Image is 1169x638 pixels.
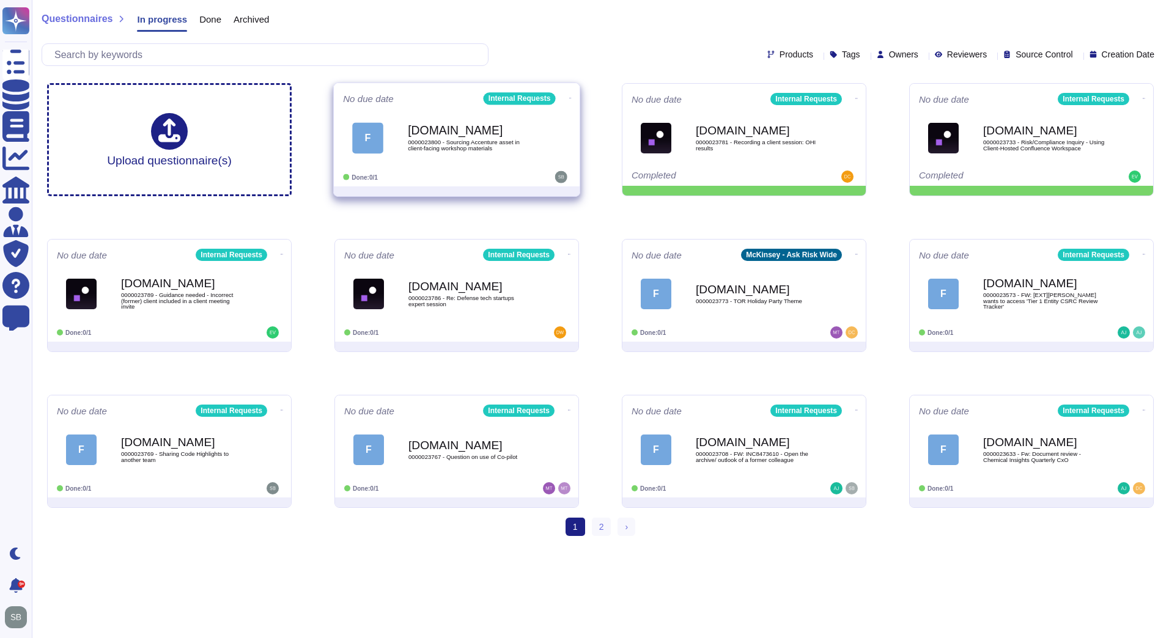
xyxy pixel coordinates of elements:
[1058,93,1129,105] div: Internal Requests
[353,279,384,309] img: Logo
[343,94,394,103] span: No due date
[846,482,858,494] img: user
[18,581,25,588] div: 9+
[841,170,854,183] img: user
[927,329,953,336] span: Done: 0/1
[983,451,1105,463] span: 0000023633 - Fw: Document review - Chemical Insights Quarterly CxO
[196,405,267,417] div: Internal Requests
[66,435,97,465] div: F
[121,451,243,463] span: 0000023769 - Sharing Code Highlights to another team
[1102,50,1154,59] span: Creation Date
[1058,249,1129,261] div: Internal Requests
[199,15,221,24] span: Done
[1133,482,1145,494] img: user
[57,251,107,260] span: No due date
[592,518,611,536] a: 2
[1016,50,1072,59] span: Source Control
[947,50,987,59] span: Reviewers
[57,406,107,416] span: No due date
[5,606,27,628] img: user
[408,280,531,292] b: [DOMAIN_NAME]
[842,50,860,59] span: Tags
[889,50,918,59] span: Owners
[632,170,781,183] div: Completed
[66,279,97,309] img: Logo
[641,123,671,153] img: Logo
[696,436,818,448] b: [DOMAIN_NAME]
[632,251,682,260] span: No due date
[352,174,378,180] span: Done: 0/1
[1118,326,1130,339] img: user
[919,170,1069,183] div: Completed
[640,329,666,336] span: Done: 0/1
[928,123,959,153] img: Logo
[48,44,488,65] input: Search by keywords
[983,292,1105,310] span: 0000023573 - FW: [EXT][PERSON_NAME] wants to access 'Tier 1 Entity CSRC Review Tracker'
[137,15,187,24] span: In progress
[830,482,843,494] img: user
[121,436,243,448] b: [DOMAIN_NAME]
[1133,326,1145,339] img: user
[267,482,279,494] img: user
[65,329,91,336] span: Done: 0/1
[408,295,531,307] span: 0000023786 - Re: Defense tech startups expert session
[353,329,378,336] span: Done: 0/1
[696,298,818,304] span: 0000023773 - TOR Holiday Party Theme
[2,604,35,631] button: user
[696,284,818,295] b: [DOMAIN_NAME]
[42,14,112,24] span: Questionnaires
[770,405,842,417] div: Internal Requests
[641,435,671,465] div: F
[483,405,555,417] div: Internal Requests
[696,451,818,463] span: 0000023708 - FW: INC8473610 - Open the archive/ outlook of a former colleague
[484,92,556,105] div: Internal Requests
[632,406,682,416] span: No due date
[983,436,1105,448] b: [DOMAIN_NAME]
[919,95,969,104] span: No due date
[107,113,232,166] div: Upload questionnaire(s)
[408,139,531,151] span: 0000023800 - Sourcing Accenture asset in client-facing workshop materials
[919,406,969,416] span: No due date
[408,125,531,136] b: [DOMAIN_NAME]
[344,406,394,416] span: No due date
[1129,170,1141,183] img: user
[566,518,585,536] span: 1
[1118,482,1130,494] img: user
[983,139,1105,151] span: 0000023733 - Risk/Compliance Inquiry - Using Client-Hosted Confluence Workspace
[196,249,267,261] div: Internal Requests
[121,277,243,289] b: [DOMAIN_NAME]
[555,171,567,183] img: user
[121,292,243,310] span: 0000023789 - Guidance needed - Incorrect (former) client included in a client meeting invite
[641,279,671,309] div: F
[483,249,555,261] div: Internal Requests
[352,122,383,153] div: F
[558,482,570,494] img: user
[408,439,531,451] b: [DOMAIN_NAME]
[983,125,1105,136] b: [DOMAIN_NAME]
[780,50,813,59] span: Products
[65,485,91,492] span: Done: 0/1
[696,139,818,151] span: 0000023781 - Recording a client session: OHI results
[919,251,969,260] span: No due date
[632,95,682,104] span: No due date
[830,326,843,339] img: user
[353,485,378,492] span: Done: 0/1
[983,277,1105,289] b: [DOMAIN_NAME]
[770,93,842,105] div: Internal Requests
[640,485,666,492] span: Done: 0/1
[741,249,842,261] div: McKinsey - Ask Risk Wide
[696,125,818,136] b: [DOMAIN_NAME]
[344,251,394,260] span: No due date
[234,15,269,24] span: Archived
[1058,405,1129,417] div: Internal Requests
[543,482,555,494] img: user
[846,326,858,339] img: user
[267,326,279,339] img: user
[408,454,531,460] span: 0000023767 - Question on use of Co-pilot
[625,522,628,532] span: ›
[554,326,566,339] img: user
[927,485,953,492] span: Done: 0/1
[353,435,384,465] div: F
[928,435,959,465] div: F
[928,279,959,309] div: F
